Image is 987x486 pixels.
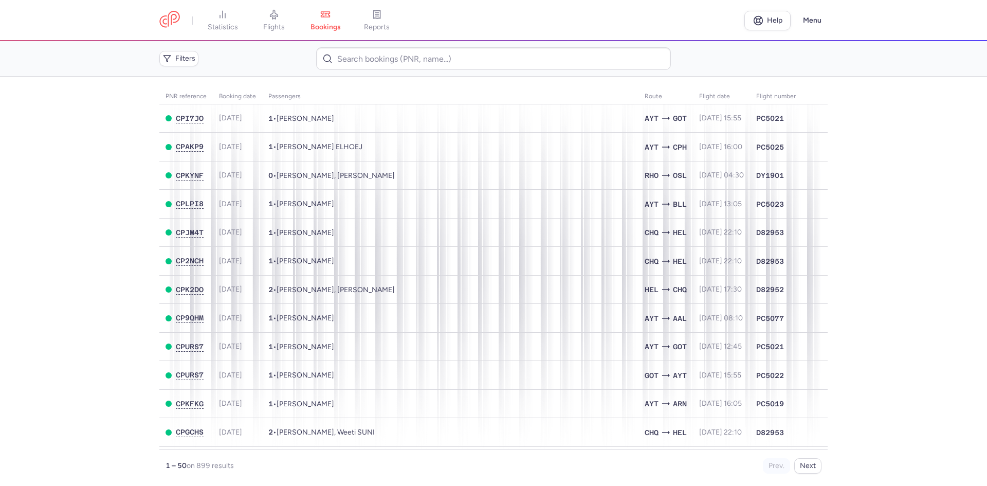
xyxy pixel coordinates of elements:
[176,142,204,151] span: CPAKP9
[277,428,375,437] span: Veera TOIKKA, Weeti SUNI
[794,458,821,474] button: Next
[159,51,198,66] button: Filters
[268,142,273,151] span: 1
[645,256,659,267] span: CHQ
[277,314,334,322] span: Allan ABDULLA
[673,170,687,181] span: OSL
[699,314,743,322] span: [DATE] 08:10
[673,141,687,153] span: CPH
[175,55,195,63] span: Filters
[693,89,750,104] th: flight date
[176,114,204,123] button: CPI7JO
[268,400,334,408] span: •
[699,142,742,151] span: [DATE] 16:00
[213,89,262,104] th: Booking date
[277,285,395,294] span: Selma KASITTULA, Peppiina SCHMIDT
[176,200,204,208] button: CPLPI8
[268,257,334,265] span: •
[268,285,395,294] span: •
[159,89,213,104] th: PNR reference
[268,228,273,237] span: 1
[268,257,273,265] span: 1
[268,114,334,123] span: •
[310,23,341,32] span: bookings
[176,228,204,237] span: CPJM4T
[699,371,741,380] span: [DATE] 15:55
[219,114,242,122] span: [DATE]
[699,171,744,179] span: [DATE] 04:30
[673,427,687,438] span: HEL
[219,257,242,265] span: [DATE]
[699,257,742,265] span: [DATE] 22:10
[219,428,242,437] span: [DATE]
[756,370,784,381] span: PC5022
[187,461,234,470] span: on 899 results
[268,200,273,208] span: 1
[767,16,782,24] span: Help
[176,371,204,380] button: CPURS7
[268,200,334,208] span: •
[756,341,784,352] span: PC5021
[159,11,180,30] a: CitizenPlane red outlined logo
[208,23,238,32] span: statistics
[176,314,204,322] button: CP9QHM
[176,285,204,294] button: CPK2DO
[645,341,659,352] span: AYT
[645,398,659,409] span: AYT
[699,285,742,294] span: [DATE] 17:30
[268,314,273,322] span: 1
[268,285,273,294] span: 2
[176,114,204,122] span: CPI7JO
[744,11,791,30] a: Help
[673,227,687,238] span: HEL
[638,89,693,104] th: Route
[219,399,242,408] span: [DATE]
[645,170,659,181] span: RHO
[268,371,334,380] span: •
[756,170,784,181] span: DY1901
[176,343,204,351] button: CPURS7
[756,256,784,266] span: D82953
[219,285,242,294] span: [DATE]
[673,341,687,352] span: GOT
[645,313,659,324] span: AYT
[268,400,273,408] span: 1
[756,142,784,152] span: PC5025
[277,343,334,351] span: Fatema ALHILO
[219,371,242,380] span: [DATE]
[673,370,687,381] span: AYT
[756,227,784,238] span: D82953
[268,428,273,436] span: 2
[277,400,334,408] span: Larsdaniel BODIN
[756,284,784,295] span: D82952
[756,427,784,438] span: D82953
[699,228,742,237] span: [DATE] 22:10
[166,461,187,470] strong: 1 – 50
[645,427,659,438] span: CHQ
[219,228,242,237] span: [DATE]
[277,371,334,380] span: Fatema ALHILO
[268,228,334,237] span: •
[268,114,273,122] span: 1
[268,343,334,351] span: •
[756,313,784,323] span: PC5077
[673,256,687,267] span: HEL
[176,428,204,437] button: CPGCHS
[219,314,242,322] span: [DATE]
[176,257,204,265] button: CP2NCH
[756,199,784,209] span: PC5023
[268,142,362,151] span: •
[268,428,375,437] span: •
[645,284,659,295] span: HEL
[645,141,659,153] span: AYT
[699,342,742,351] span: [DATE] 12:45
[316,47,670,70] input: Search bookings (PNR, name...)
[277,114,334,123] span: Sebastian MILES
[219,171,242,179] span: [DATE]
[750,89,802,104] th: Flight number
[673,113,687,124] span: GOT
[277,171,395,180] span: Abdullah YILDIZ, Eymen YILDIZ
